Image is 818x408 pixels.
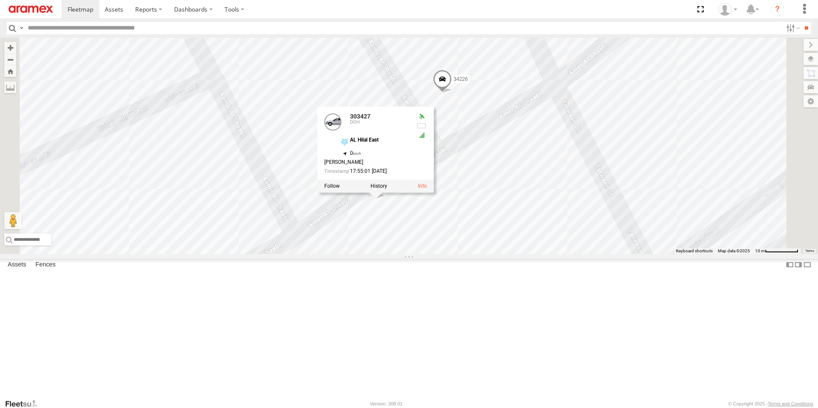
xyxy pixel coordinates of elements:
button: Keyboard shortcuts [676,248,713,254]
label: View Asset History [370,183,387,189]
label: Hide Summary Table [803,259,812,271]
div: Date/time of location update [324,169,410,174]
div: No battery health information received from this device. [417,123,427,130]
button: Zoom in [4,42,16,53]
span: 34226 [453,77,468,83]
div: Mohammed Fahim [715,3,740,16]
a: 303427 [350,113,370,120]
label: Map Settings [803,95,818,107]
a: Terms and Conditions [768,401,813,406]
label: Dock Summary Table to the Left [785,259,794,271]
button: Drag Pegman onto the map to open Street View [4,212,21,229]
a: View Asset Details [324,113,341,130]
img: aramex-logo.svg [9,6,53,13]
div: Version: 308.01 [370,401,403,406]
div: [PERSON_NAME] [324,160,410,166]
a: View Asset Details [418,183,427,189]
label: Measure [4,81,16,93]
div: © Copyright 2025 - [728,401,813,406]
label: Search Query [18,22,25,34]
button: Map Scale: 10 m per 74 pixels [753,248,801,254]
span: 10 m [755,248,765,253]
div: AL Hilal East [350,137,410,143]
label: Dock Summary Table to the Right [794,259,803,271]
label: Assets [3,259,30,271]
span: Map data ©2025 [718,248,750,253]
a: Terms (opens in new tab) [805,249,814,253]
div: GSM Signal = 5 [417,132,427,139]
div: Valid GPS Fix [417,113,427,120]
i: ? [771,3,784,16]
a: Visit our Website [5,399,44,408]
button: Zoom out [4,53,16,65]
button: Zoom Home [4,65,16,77]
label: Search Filter Options [783,22,801,34]
span: 0 [350,151,362,157]
label: Fences [31,259,60,271]
div: DOH [350,120,410,125]
label: Realtime tracking of Asset [324,183,340,189]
